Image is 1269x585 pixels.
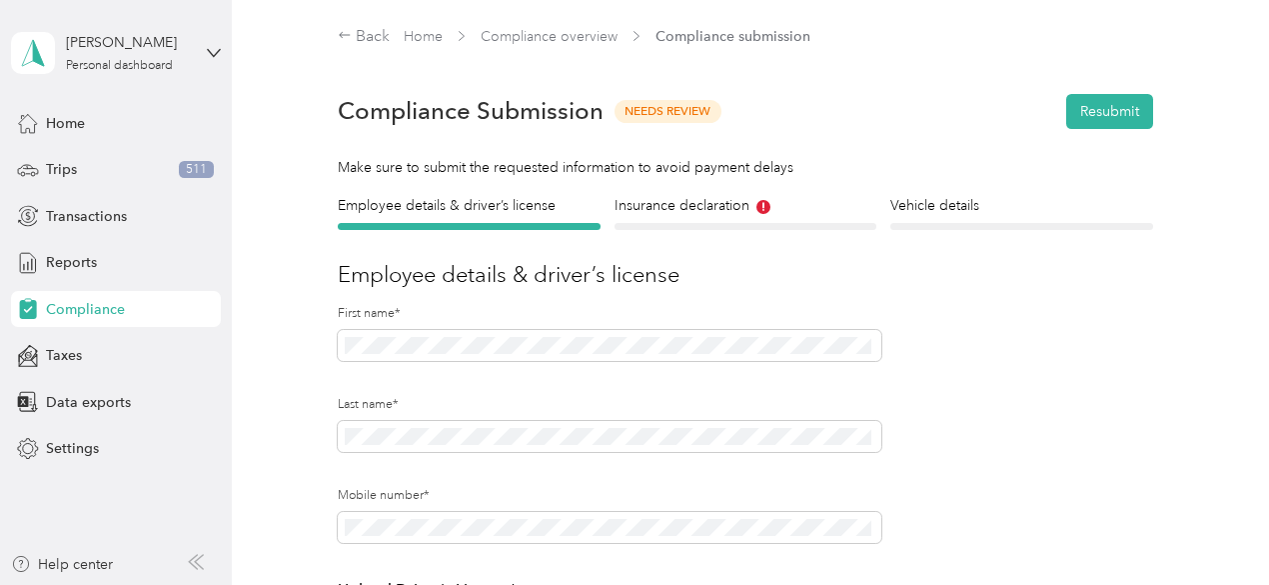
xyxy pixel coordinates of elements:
[655,26,810,47] span: Compliance submission
[404,28,443,45] a: Home
[338,25,390,49] div: Back
[338,487,881,505] label: Mobile number*
[46,206,127,227] span: Transactions
[46,392,131,413] span: Data exports
[11,554,113,575] button: Help center
[338,195,601,216] h4: Employee details & driver’s license
[46,159,77,180] span: Trips
[179,161,214,179] span: 511
[46,113,85,134] span: Home
[1066,94,1153,129] button: Resubmit
[66,32,191,53] div: [PERSON_NAME]
[1157,473,1269,585] iframe: Everlance-gr Chat Button Frame
[615,100,721,123] span: Needs Review
[46,299,125,320] span: Compliance
[481,28,618,45] a: Compliance overview
[338,157,1153,178] div: Make sure to submit the requested information to avoid payment delays
[338,258,1153,291] h3: Employee details & driver’s license
[890,195,1153,216] h4: Vehicle details
[338,396,881,414] label: Last name*
[66,60,173,72] div: Personal dashboard
[615,195,877,216] h4: Insurance declaration
[338,305,881,323] label: First name*
[46,252,97,273] span: Reports
[46,438,99,459] span: Settings
[46,345,82,366] span: Taxes
[338,97,604,125] h1: Compliance Submission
